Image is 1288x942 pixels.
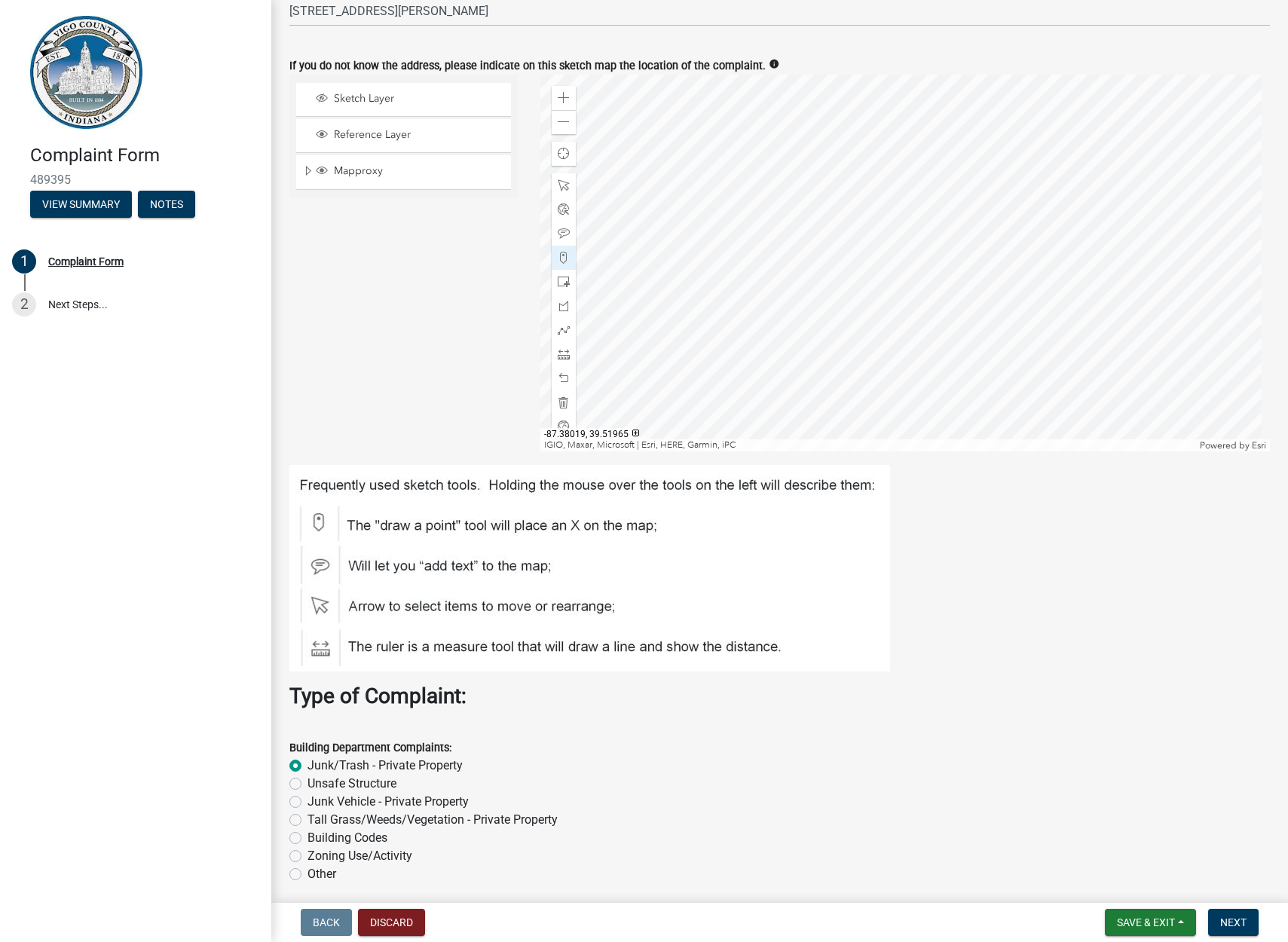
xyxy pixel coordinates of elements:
[1196,439,1270,451] div: Powered by
[330,164,506,178] span: Mapproxy
[30,199,132,211] wm-modal-confirm: Summary
[314,164,506,179] div: Mapproxy
[552,86,576,110] div: Zoom in
[30,145,259,167] h4: Complaint Form
[307,829,387,847] label: Building Codes
[552,110,576,134] div: Zoom out
[307,865,336,883] label: Other
[12,249,36,274] div: 1
[1220,916,1247,928] span: Next
[138,191,195,218] button: Notes
[314,128,506,143] div: Reference Layer
[296,155,511,190] li: Mapproxy
[552,142,576,166] div: Find my location
[307,811,558,829] label: Tall Grass/Weeds/Vegetation - Private Property
[1105,909,1196,936] button: Save & Exit
[12,292,36,317] div: 2
[307,793,469,811] label: Junk Vehicle - Private Property
[296,119,511,153] li: Reference Layer
[307,775,396,793] label: Unsafe Structure
[330,128,506,142] span: Reference Layer
[1117,916,1175,928] span: Save & Exit
[314,92,506,107] div: Sketch Layer
[313,916,340,928] span: Back
[48,256,124,267] div: Complaint Form
[30,16,142,129] img: Vigo County, Indiana
[289,684,467,708] strong: Type of Complaint:
[330,92,506,106] span: Sketch Layer
[289,465,890,671] img: Map_Tools_2b9362b6-a29f-4156-93cb-4ab1c116ea5d.JPG
[296,83,511,117] li: Sketch Layer
[307,757,463,775] label: Junk/Trash - Private Property
[1208,909,1259,936] button: Next
[769,59,779,69] i: info
[1252,440,1266,451] a: Esri
[540,439,1196,451] div: IGIO, Maxar, Microsoft | Esri, HERE, Garmin, iPC
[30,191,132,218] button: View Summary
[138,199,195,211] wm-modal-confirm: Notes
[302,164,314,180] span: Expand
[301,909,352,936] button: Back
[30,173,241,187] span: 489395
[307,847,412,865] label: Zoning Use/Activity
[358,909,425,936] button: Discard
[289,743,451,754] label: Building Department Complaints:
[289,61,766,72] label: If you do not know the address, please indicate on this sketch map the location of the complaint.
[295,79,512,194] ul: Layer List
